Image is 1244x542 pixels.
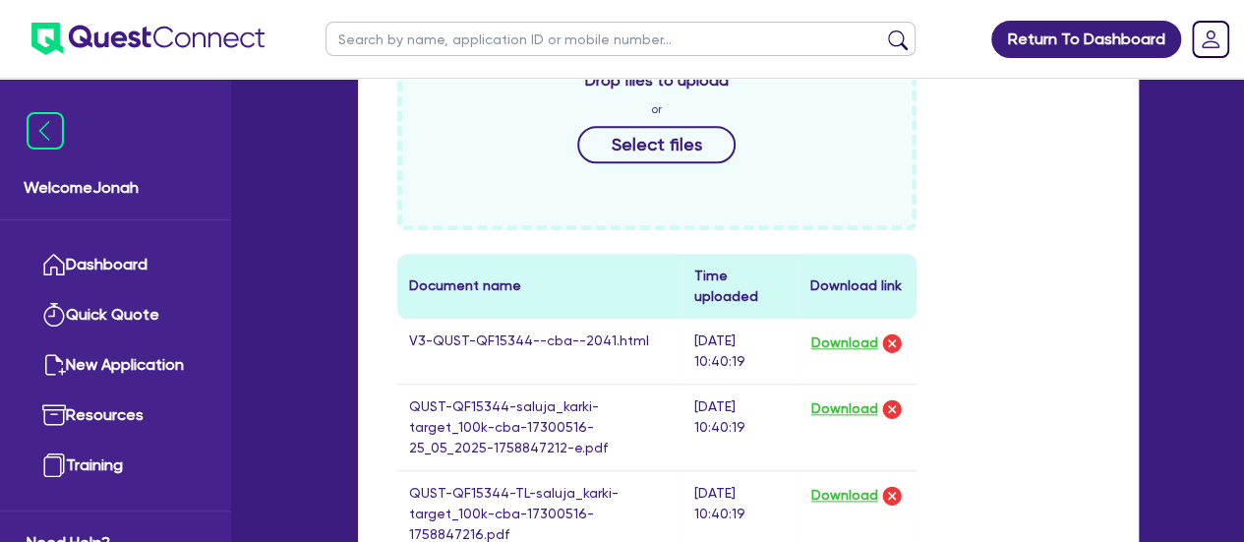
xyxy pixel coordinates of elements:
[991,21,1181,58] a: Return To Dashboard
[27,340,205,391] a: New Application
[42,303,66,327] img: quick-quote
[682,319,799,385] td: [DATE] 10:40:19
[24,176,207,200] span: Welcome Jonah
[27,290,205,340] a: Quick Quote
[27,391,205,441] a: Resources
[880,331,904,355] img: delete-icon
[397,319,682,385] td: V3-QUST-QF15344--cba--2041.html
[585,69,729,92] span: Drop files to upload
[397,384,682,470] td: QUST-QF15344-saluja_karki-target_100k-cba-17300516-25_05_2025-1758847212-e.pdf
[42,353,66,377] img: new-application
[880,397,904,421] img: delete-icon
[810,331,879,356] button: Download
[682,254,799,319] th: Time uploaded
[810,483,879,509] button: Download
[27,112,64,150] img: icon-menu-close
[577,126,737,163] button: Select files
[397,254,682,319] th: Document name
[42,453,66,477] img: training
[326,22,916,56] input: Search by name, application ID or mobile number...
[651,100,662,118] span: or
[682,384,799,470] td: [DATE] 10:40:19
[27,240,205,290] a: Dashboard
[31,23,265,55] img: quest-connect-logo-blue
[27,441,205,491] a: Training
[42,403,66,427] img: resources
[810,396,879,422] button: Download
[1185,14,1236,65] a: Dropdown toggle
[799,254,917,319] th: Download link
[880,484,904,508] img: delete-icon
